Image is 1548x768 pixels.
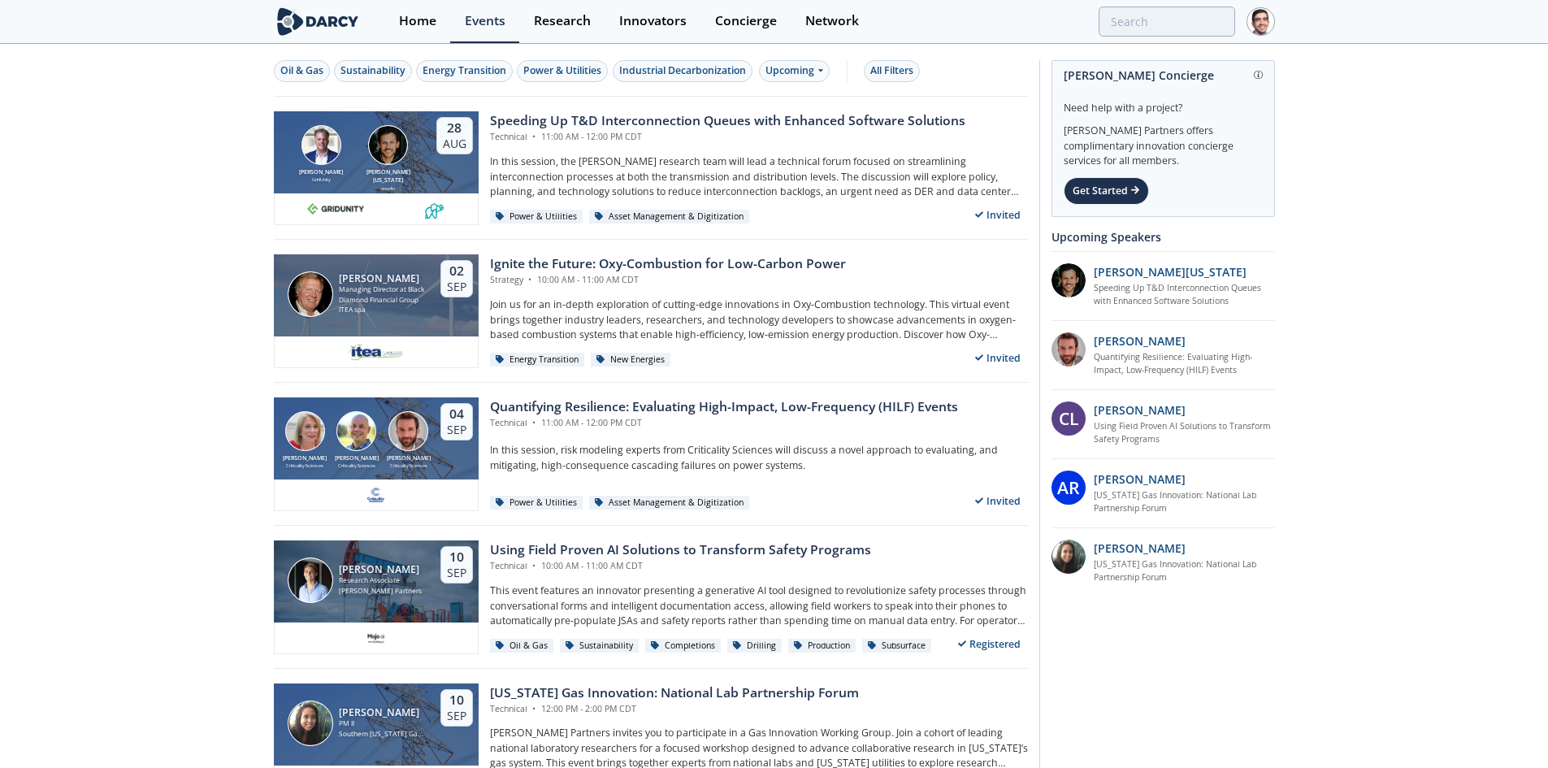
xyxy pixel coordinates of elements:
img: Sheryldean Garcia [288,701,333,746]
div: [PERSON_NAME] Concierge [1064,61,1263,89]
div: Asset Management & Digitization [589,496,750,510]
div: Speeding Up T&D Interconnection Queues with Enhanced Software Solutions [490,111,965,131]
a: Susan Ginsburg [PERSON_NAME] Criticality Sciences Ben Ruddell [PERSON_NAME] Criticality Sciences ... [274,397,1028,511]
img: Ben Ruddell [336,411,376,451]
p: This event features an innovator presenting a generative AI tool designed to revolutionize safety... [490,584,1028,628]
a: Juan Mayol [PERSON_NAME] Research Associate [PERSON_NAME] Partners 10 Sep Using Field Proven AI S... [274,540,1028,654]
div: Subsurface [862,639,932,653]
a: [US_STATE] Gas Innovation: National Lab Partnership Forum [1094,558,1275,584]
div: Registered [951,634,1028,654]
div: Energy Transition [423,63,506,78]
div: [PERSON_NAME] [296,168,346,177]
div: New Energies [591,353,671,367]
p: In this session, the [PERSON_NAME] research team will lead a technical forum focused on streamlin... [490,154,1028,199]
div: Southern [US_STATE] Gas Company [339,729,426,740]
img: Ross Dakin [388,411,428,451]
p: In this session, risk modeling experts from Criticality Sciences will discuss a novel approach to... [490,443,1028,473]
div: [PERSON_NAME] Partners [339,586,422,597]
div: Concierge [715,15,777,28]
div: Criticality Sciences [331,462,383,469]
div: 04 [447,406,466,423]
div: Drilling [727,639,783,653]
div: Criticality Sciences [383,462,435,469]
div: [PERSON_NAME] Partners offers complimentary innovation concierge services for all members. [1064,115,1263,169]
div: Technical 11:00 AM - 12:00 PM CDT [490,131,965,144]
a: [US_STATE] Gas Innovation: National Lab Partnership Forum [1094,489,1275,515]
p: [PERSON_NAME][US_STATE] [1094,263,1247,280]
button: Energy Transition [416,60,513,82]
img: 90f9c750-37bc-4a35-8c39-e7b0554cf0e9 [1052,332,1086,367]
img: Juan Mayol [288,558,333,603]
button: Industrial Decarbonization [613,60,752,82]
div: Sep [447,709,466,723]
div: Invited [968,348,1028,368]
div: Asset Management & Digitization [589,210,750,224]
div: [PERSON_NAME] [383,454,435,463]
div: [US_STATE] Gas Innovation: National Lab Partnership Forum [490,683,859,703]
div: Upcoming [759,60,830,82]
div: All Filters [870,63,913,78]
div: Research Associate [339,575,422,586]
div: Technical 12:00 PM - 2:00 PM CDT [490,703,859,716]
div: Oil & Gas [490,639,554,653]
div: 28 [443,120,466,137]
div: Innovators [619,15,687,28]
div: Invited [968,491,1028,511]
div: Upcoming Speakers [1052,223,1275,251]
span: • [530,703,539,714]
div: Industrial Decarbonization [619,63,746,78]
p: [PERSON_NAME] [1094,471,1186,488]
img: logo-wide.svg [274,7,362,36]
div: Sep [447,566,466,580]
div: Research [534,15,591,28]
div: Power & Utilities [523,63,601,78]
img: information.svg [1254,71,1263,80]
img: c99e3ca0-ae72-4bf9-a710-a645b1189d83 [366,628,386,648]
p: Join us for an in-depth exploration of cutting-edge innovations in Oxy-Combustion technology. Thi... [490,297,1028,342]
div: Power & Utilities [490,496,583,510]
div: [PERSON_NAME][US_STATE] [363,168,414,185]
div: Ignite the Future: Oxy-Combustion for Low-Carbon Power [490,254,846,274]
div: Sep [447,280,466,294]
a: Using Field Proven AI Solutions to Transform Safety Programs [1094,420,1275,446]
img: 1b183925-147f-4a47-82c9-16eeeed5003c [1052,263,1086,297]
a: Brian Fitzsimons [PERSON_NAME] GridUnity Luigi Montana [PERSON_NAME][US_STATE] envelio 28 Aug Spe... [274,111,1028,225]
a: Patrick Imeson [PERSON_NAME] Managing Director at Black Diamond Financial Group ITEA spa 02 Sep I... [274,254,1028,368]
div: Get Started [1064,177,1149,205]
p: [PERSON_NAME] [1094,332,1186,349]
div: Technical 10:00 AM - 11:00 AM CDT [490,560,871,573]
div: Managing Director at Black Diamond Financial Group [339,284,426,305]
div: Sep [447,423,466,437]
div: 10 [447,692,466,709]
div: Power & Utilities [490,210,583,224]
button: All Filters [864,60,920,82]
img: Luigi Montana [368,125,408,165]
p: [PERSON_NAME] [1094,401,1186,419]
img: 10e008b0-193f-493d-a134-a0520e334597 [307,199,364,219]
div: [PERSON_NAME] [331,454,383,463]
span: • [530,417,539,428]
div: envelio [363,185,414,192]
a: Quantifying Resilience: Evaluating High-Impact, Low-Frequency (HILF) Events [1094,351,1275,377]
img: Profile [1247,7,1275,36]
div: Home [399,15,436,28]
img: P3oGsdP3T1ZY1PVH95Iw [1052,540,1086,574]
div: Criticality Sciences [280,462,332,469]
img: Susan Ginsburg [285,411,325,451]
input: Advanced Search [1099,7,1235,37]
div: 10 [447,549,466,566]
iframe: chat widget [1480,703,1532,752]
div: [PERSON_NAME] [280,454,332,463]
button: Oil & Gas [274,60,330,82]
a: Speeding Up T&D Interconnection Queues with Enhanced Software Solutions [1094,282,1275,308]
div: Strategy 10:00 AM - 11:00 AM CDT [490,274,846,287]
div: Production [788,639,856,653]
div: Completions [645,639,722,653]
div: Network [805,15,859,28]
span: • [530,560,539,571]
div: Sustainability [340,63,405,78]
div: Using Field Proven AI Solutions to Transform Safety Programs [490,540,871,560]
img: Patrick Imeson [288,271,333,317]
div: Invited [968,205,1028,225]
div: Technical 11:00 AM - 12:00 PM CDT [490,417,958,430]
